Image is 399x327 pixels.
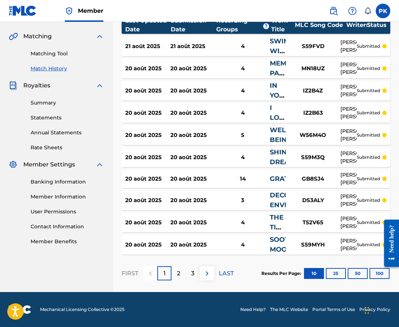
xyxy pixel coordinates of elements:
p: submitted [357,132,380,138]
div: 20 août 2025 [125,64,170,73]
a: WELL BEING [270,126,292,144]
div: 5 [216,131,270,139]
div: W56M4O [286,131,340,139]
img: Royalties [9,81,17,90]
div: [PERSON_NAME] [PERSON_NAME] [340,215,357,230]
div: Status [367,21,387,29]
div: 20 août 2025 [125,241,170,249]
button: 10 [304,268,324,279]
p: submitted [357,65,380,72]
span: Mechanical Licensing Collective © 2025 [40,306,125,313]
p: submitted [357,43,380,50]
div: GB8SJ4 [286,175,340,183]
div: 20 août 2025 [125,153,170,162]
img: Member Settings [9,160,17,169]
div: [PERSON_NAME] [PERSON_NAME] [340,193,357,208]
a: Privacy Policy [359,306,390,313]
span: Member [78,7,103,15]
div: 20 août 2025 [125,131,170,139]
a: Rate Sheets [31,144,104,151]
a: Contact Information [31,223,104,231]
div: 21 août 2025 [125,42,170,51]
a: IN YOUR ARMS, I FIND HOME [270,82,292,139]
p: submitted [357,241,380,248]
img: help [348,7,357,15]
img: right [203,269,212,278]
div: [PERSON_NAME] [PERSON_NAME] [340,39,357,54]
div: IZ2B4Z [286,87,340,95]
div: [PERSON_NAME] [PERSON_NAME] [340,127,357,143]
div: Writers [346,21,367,29]
a: I LOVE YOU MADLY [270,104,295,141]
div: IZ2B63 [286,109,340,117]
div: Help [345,4,360,18]
div: MN18UZ [286,64,340,73]
button: 50 [348,268,368,279]
div: [PERSON_NAME] [PERSON_NAME] [340,61,357,76]
p: submitted [357,87,380,94]
a: SHINING DREAM [270,148,300,166]
div: T52V65 [286,218,340,227]
div: 4 [216,153,270,162]
div: Recording Groups [216,16,271,34]
div: [PERSON_NAME] [PERSON_NAME] [340,150,357,165]
div: User Menu [376,4,390,18]
iframe: Chat Widget [363,292,399,327]
div: S59M3Q [286,153,340,162]
div: 20 août 2025 [170,153,216,162]
a: THE TIME HAS COME AGAIN FOR STARS [270,213,293,280]
div: 20 août 2025 [125,109,170,117]
p: 2 [177,269,180,278]
div: 20 août 2025 [170,218,216,227]
a: Portal Terms of Use [312,306,355,313]
p: submitted [357,219,380,226]
div: 20 août 2025 [170,241,216,249]
img: Matching [9,32,18,41]
a: User Permissions [31,208,104,216]
span: ? [263,23,269,29]
div: 4 [216,241,270,249]
img: search [329,7,338,15]
div: 20 août 2025 [170,175,216,183]
div: MLC Song Code [292,21,346,29]
div: 4 [216,42,270,51]
div: 21 août 2025 [170,42,216,51]
button: 25 [326,268,346,279]
a: DECOMPRESSING ENVIRONNEMENT [270,191,332,209]
img: expand [95,32,104,41]
a: Match History [31,65,104,72]
a: Member Information [31,193,104,201]
div: 20 août 2025 [170,64,216,73]
div: Last Updated Date [125,16,171,34]
div: 20 août 2025 [170,87,216,95]
a: MEMORIES PAINTED IN LOVE'S HUE [270,59,307,107]
a: Banking Information [31,178,104,186]
img: MLC Logo [9,5,37,16]
p: submitted [357,197,380,204]
a: Matching Tool [31,50,104,58]
div: 20 août 2025 [125,175,170,183]
p: Results Per Page: [261,270,303,277]
a: The MLC Website [270,306,308,313]
div: S59MYH [286,241,340,249]
p: submitted [357,176,380,182]
div: Glisser [365,299,369,321]
p: 3 [191,269,194,278]
div: 4 [216,64,270,73]
a: SWIM WITH YOU AT NIGHT [270,37,292,84]
p: FIRST [122,269,138,278]
div: S59FVD [286,42,340,51]
div: [PERSON_NAME] [PERSON_NAME] [340,171,357,186]
a: SOOTHING MOONVIEW [270,236,311,253]
div: Widget de chat [363,292,399,327]
div: [PERSON_NAME] [PERSON_NAME] [340,105,357,121]
div: 14 [216,175,270,183]
div: [PERSON_NAME] [PERSON_NAME] [340,83,357,98]
div: 4 [216,109,270,117]
div: 20 août 2025 [125,196,170,205]
div: 4 [216,218,270,227]
div: 20 août 2025 [125,218,170,227]
p: 1 [163,269,166,278]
